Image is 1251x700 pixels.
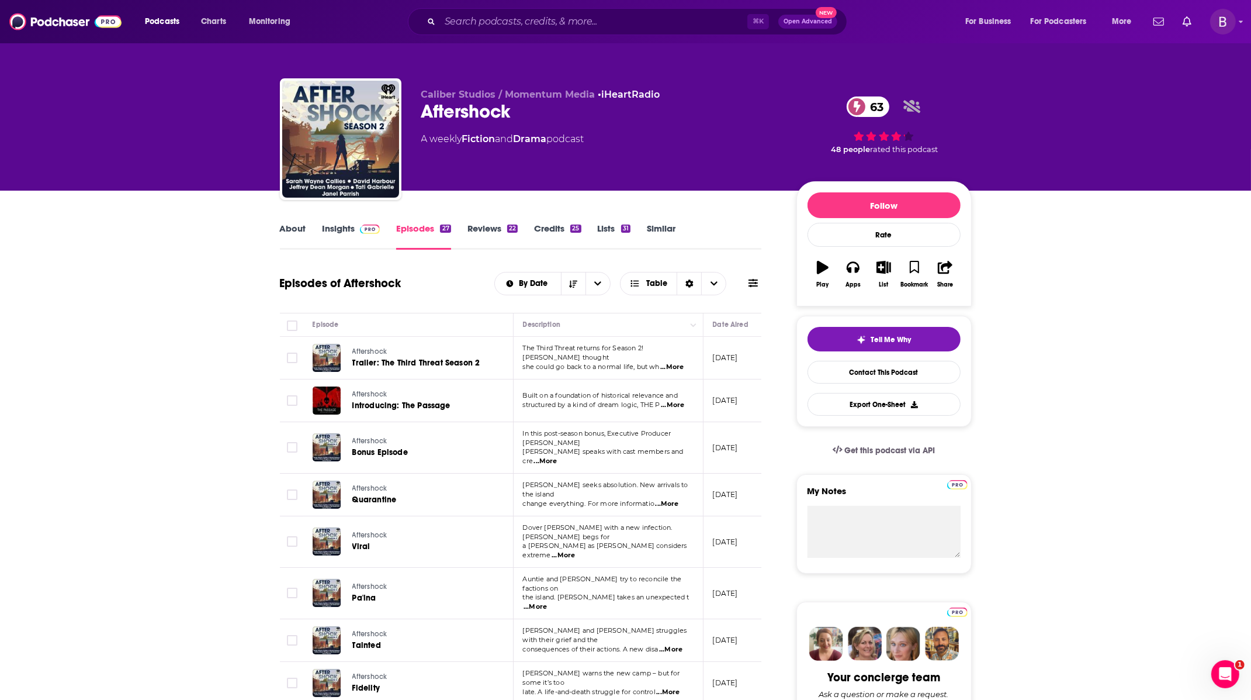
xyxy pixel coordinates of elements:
div: Episode [313,318,339,332]
img: Podchaser Pro [947,608,968,617]
span: Fidelity [352,683,380,693]
a: Pro website [947,478,968,489]
p: [DATE] [713,353,738,363]
span: Aftershock [352,531,387,539]
a: Viral [352,541,491,553]
div: Description [523,318,560,332]
button: open menu [241,12,306,31]
div: Bookmark [900,281,928,288]
span: 63 [858,96,889,117]
span: More [1112,13,1132,30]
img: tell me why sparkle [857,335,866,344]
a: Tainted [352,640,491,651]
span: Introducing: The Passage [352,401,451,411]
span: ⌘ K [747,14,769,29]
button: Bookmark [899,253,930,295]
div: Date Aired [713,318,748,332]
span: ...More [552,551,575,560]
p: [DATE] [713,678,738,688]
img: Podchaser - Follow, Share and Rate Podcasts [9,11,122,33]
span: the island. [PERSON_NAME] takes an unexpected t [523,593,689,601]
span: Caliber Studios / Momentum Media [421,89,595,100]
p: [DATE] [713,537,738,547]
p: [DATE] [713,588,738,598]
span: Viral [352,542,370,551]
span: Table [646,280,667,288]
button: Choose View [620,272,727,295]
a: Aftershock [352,582,491,592]
a: Introducing: The Passage [352,400,491,412]
a: Aftershock [352,484,491,494]
a: Pro website [947,606,968,617]
span: Trailer: The Third Threat Season 2 [352,358,480,368]
a: Fiction [462,133,495,144]
div: Your concierge team [827,670,940,685]
div: Ask a question or make a request. [819,689,949,699]
iframe: Intercom live chat [1211,660,1239,688]
span: Toggle select row [287,353,297,363]
span: ...More [659,645,682,654]
label: My Notes [808,485,961,506]
a: Fidelity [352,682,491,694]
span: Aftershock [352,347,387,356]
div: Search podcasts, credits, & more... [419,8,858,35]
div: A weekly podcast [421,132,584,146]
a: Aftershock [352,436,491,447]
span: New [816,7,837,18]
a: Contact This Podcast [808,361,961,384]
div: 63 48 peoplerated this podcast [796,89,972,161]
a: Show notifications dropdown [1149,12,1169,32]
p: [DATE] [713,635,738,645]
span: Logged in as ben24837 [1210,9,1236,35]
span: [PERSON_NAME] and [PERSON_NAME] struggles with their grief and the [523,626,687,644]
h2: Choose List sort [494,272,611,295]
div: 25 [570,225,581,233]
div: Rate [808,223,961,247]
img: Podchaser Pro [360,225,380,234]
span: Auntie and [PERSON_NAME] try to reconcile the factions on [523,575,682,592]
a: InsightsPodchaser Pro [323,223,380,250]
span: Aftershock [352,437,387,445]
span: 48 people [831,145,871,154]
img: User Profile [1210,9,1236,35]
span: Toggle select row [287,489,297,500]
span: Pa'ina [352,593,376,603]
span: Quarantine [352,495,397,505]
a: Episodes27 [396,223,451,250]
button: Play [808,253,838,295]
span: ...More [534,457,557,466]
span: In this post-season bonus, Executive Producer [PERSON_NAME] [523,429,671,447]
a: iHeartRadio [602,89,660,100]
a: Aftershock [352,629,491,640]
span: ...More [660,363,684,372]
span: Dover [PERSON_NAME] with a new infection. [PERSON_NAME] begs for [523,523,673,541]
span: Tainted [352,640,381,650]
button: Export One-Sheet [808,393,961,416]
a: Aftershock [352,389,491,400]
span: Tell Me Why [871,335,911,344]
button: Sort Direction [561,273,585,295]
span: late. A life-and-death struggle for control [523,688,656,696]
span: Get this podcast via API [844,446,935,456]
img: Barbara Profile [848,627,882,661]
div: 27 [440,225,451,233]
div: List [879,281,889,288]
h1: Episodes of Aftershock [280,276,401,291]
span: Aftershock [352,673,387,681]
p: [DATE] [713,443,738,453]
a: Aftershock [352,530,491,541]
a: Lists31 [598,223,630,250]
a: 63 [847,96,889,117]
span: By Date [519,280,552,288]
div: 22 [507,225,518,233]
a: Bonus Episode [352,447,491,458]
span: Monitoring [249,13,290,30]
button: open menu [1023,12,1104,31]
button: open menu [1104,12,1146,31]
p: [DATE] [713,489,738,499]
span: Toggle select row [287,395,297,406]
a: Charts [193,12,233,31]
span: Charts [201,13,226,30]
